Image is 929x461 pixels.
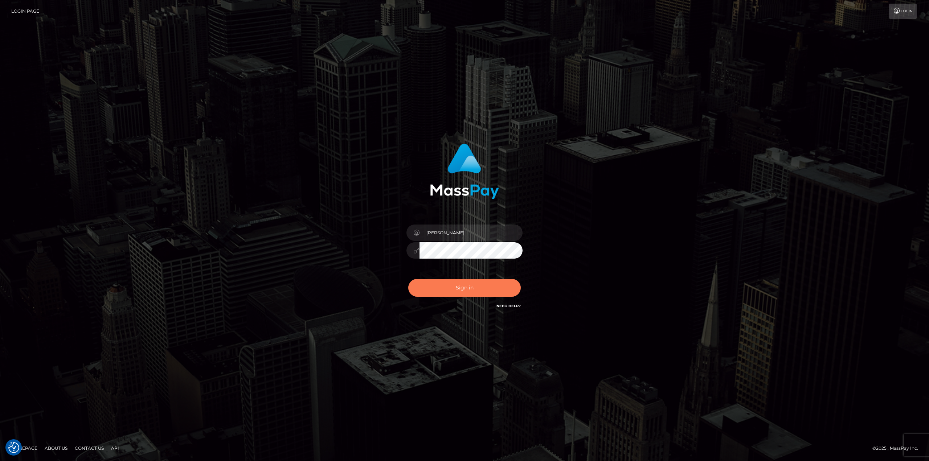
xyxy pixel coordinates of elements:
button: Sign in [408,279,521,297]
div: © 2025 , MassPay Inc. [872,444,924,452]
a: Need Help? [496,304,521,308]
a: API [108,443,122,454]
a: Homepage [8,443,40,454]
img: Revisit consent button [8,442,19,453]
button: Consent Preferences [8,442,19,453]
img: MassPay Login [430,144,499,199]
a: Login [889,4,917,19]
a: About Us [42,443,70,454]
a: Contact Us [72,443,107,454]
a: Login Page [11,4,39,19]
input: Username... [420,225,523,241]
